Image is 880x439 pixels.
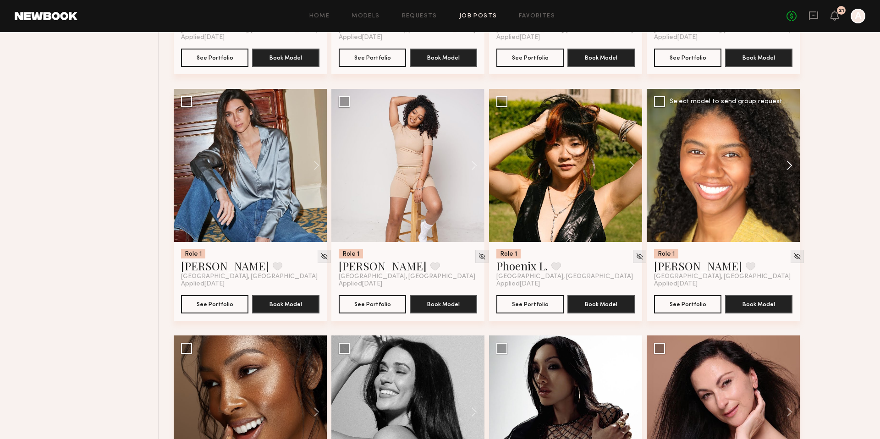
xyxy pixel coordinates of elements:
[496,273,633,280] span: [GEOGRAPHIC_DATA], [GEOGRAPHIC_DATA]
[496,49,564,67] button: See Portfolio
[410,53,477,61] a: Book Model
[496,280,635,288] div: Applied [DATE]
[725,53,792,61] a: Book Model
[654,273,791,280] span: [GEOGRAPHIC_DATA], [GEOGRAPHIC_DATA]
[339,273,475,280] span: [GEOGRAPHIC_DATA], [GEOGRAPHIC_DATA]
[839,8,844,13] div: 21
[410,295,477,313] button: Book Model
[410,300,477,307] a: Book Model
[459,13,497,19] a: Job Posts
[636,252,643,260] img: Unhide Model
[654,280,792,288] div: Applied [DATE]
[339,34,477,41] div: Applied [DATE]
[339,258,427,273] a: [PERSON_NAME]
[851,9,865,23] a: A
[339,49,406,67] button: See Portfolio
[654,249,678,258] div: Role 1
[567,300,635,307] a: Book Model
[252,300,319,307] a: Book Model
[181,258,269,273] a: [PERSON_NAME]
[654,295,721,313] button: See Portfolio
[725,49,792,67] button: Book Model
[252,53,319,61] a: Book Model
[519,13,555,19] a: Favorites
[654,49,721,67] button: See Portfolio
[496,34,635,41] div: Applied [DATE]
[567,49,635,67] button: Book Model
[339,280,477,288] div: Applied [DATE]
[496,295,564,313] button: See Portfolio
[654,34,792,41] div: Applied [DATE]
[670,99,782,105] div: Select model to send group request
[496,249,521,258] div: Role 1
[793,252,801,260] img: Unhide Model
[352,13,379,19] a: Models
[567,53,635,61] a: Book Model
[725,300,792,307] a: Book Model
[181,280,319,288] div: Applied [DATE]
[410,49,477,67] button: Book Model
[320,252,328,260] img: Unhide Model
[725,295,792,313] button: Book Model
[252,49,319,67] button: Book Model
[478,252,486,260] img: Unhide Model
[496,258,548,273] a: Phoenix L.
[339,295,406,313] button: See Portfolio
[181,49,248,67] button: See Portfolio
[181,295,248,313] button: See Portfolio
[654,258,742,273] a: [PERSON_NAME]
[181,249,205,258] div: Role 1
[402,13,437,19] a: Requests
[252,295,319,313] button: Book Model
[309,13,330,19] a: Home
[339,249,363,258] div: Role 1
[181,34,319,41] div: Applied [DATE]
[567,295,635,313] button: Book Model
[181,273,318,280] span: [GEOGRAPHIC_DATA], [GEOGRAPHIC_DATA]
